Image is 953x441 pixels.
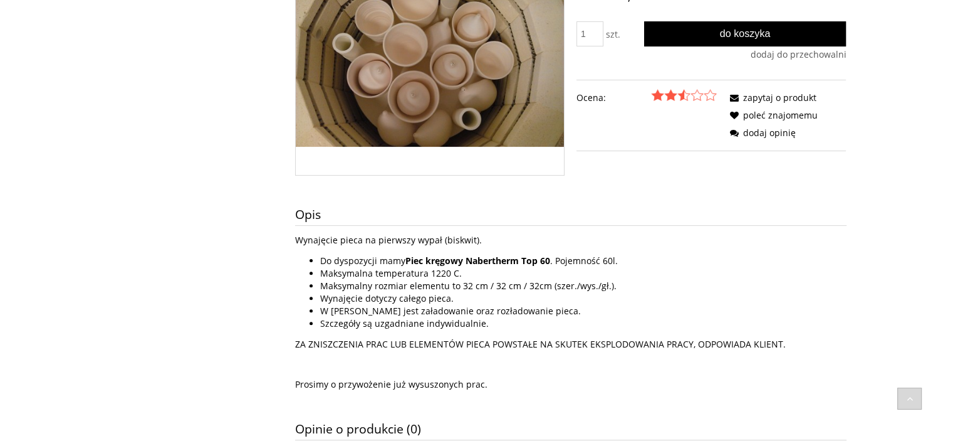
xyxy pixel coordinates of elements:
[295,418,846,440] h3: Opinie o produkcie (0)
[320,317,846,330] li: Szczegóły są uzgadniane indywidualnie.
[726,109,818,121] a: poleć znajomemu
[726,92,816,104] a: zapytaj o produkt
[720,28,771,39] span: Do koszyka
[320,305,846,317] li: W [PERSON_NAME] jest załadowanie oraz rozładowanie pieca.
[320,292,846,305] li: Wynajęcie dotyczy całego pieca.
[295,379,846,390] p: Prosimy o przywożenie już wysuszonych prac.
[576,89,606,107] em: Ocena:
[405,255,550,267] strong: Piec kręgowy Nabertherm Top 60
[320,267,846,280] li: Maksymalna temperatura 1220 C.
[750,48,846,60] span: dodaj do przechowalni
[320,280,846,292] li: Maksymalny rozmiar elementu to 32 cm / 32 cm / 32cm (szer./wys./gł.).
[296,59,565,71] a: o-mp1.jpg Naciśnij Enter lub spację, aby otworzyć wybrane zdjęcie w widoku pełnoekranowym.
[750,49,846,60] a: dodaj do przechowalni
[576,21,603,46] input: ilość
[295,203,846,225] h3: Opis
[726,127,796,139] a: dodaj opinię
[295,339,846,350] p: ZA ZNISZCZENIA PRAC LUB ELEMENTÓW PIECA POWSTAŁE NA SKUTEK EKSPLODOWANIA PRACY, ODPOWIADA KLIENT.
[644,21,846,46] button: Do koszyka
[320,255,846,267] li: Do dyspozycji mamy . Pojemność 60l.
[295,235,846,246] p: Wynajęcie pieca na pierwszy wypał (biskwit).
[606,28,620,40] span: szt.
